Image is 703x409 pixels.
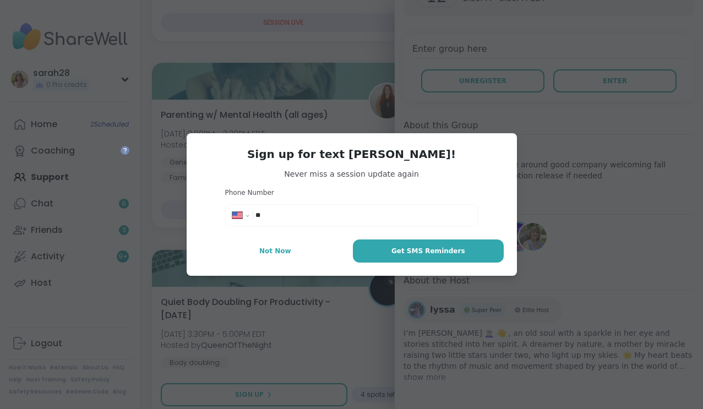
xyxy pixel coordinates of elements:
iframe: Spotlight [121,146,129,155]
span: Get SMS Reminders [391,246,465,256]
button: Not Now [200,239,351,263]
h3: Sign up for text [PERSON_NAME]! [200,146,504,162]
h3: Phone Number [225,188,478,198]
img: United States [232,212,242,219]
span: Never miss a session update again [200,168,504,179]
span: Not Now [259,246,291,256]
button: Get SMS Reminders [353,239,503,263]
